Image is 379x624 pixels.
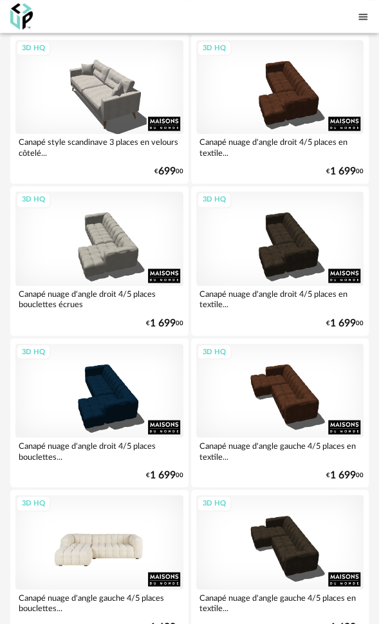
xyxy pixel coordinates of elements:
[330,471,356,479] span: 1 699
[16,344,51,360] div: 3D HQ
[10,338,189,487] a: 3D HQ Canapé nuage d'angle droit 4/5 places bouclettes... €1 69900
[16,495,51,511] div: 3D HQ
[197,41,232,57] div: 3D HQ
[330,167,356,176] span: 1 699
[196,134,364,160] div: Canapé nuage d'angle droit 4/5 places en textile...
[196,437,364,463] div: Canapé nuage d'angle gauche 4/5 places en textile...
[197,344,232,360] div: 3D HQ
[146,319,183,328] div: € 00
[146,471,183,479] div: € 00
[150,319,176,328] span: 1 699
[196,286,364,312] div: Canapé nuage d'angle droit 4/5 places en textile...
[16,192,51,208] div: 3D HQ
[357,10,369,23] span: Menu icon
[191,35,369,184] a: 3D HQ Canapé nuage d'angle droit 4/5 places en textile... €1 69900
[150,471,176,479] span: 1 699
[326,471,364,479] div: € 00
[16,41,51,57] div: 3D HQ
[15,134,183,160] div: Canapé style scandinave 3 places en velours côtelé...
[191,186,369,336] a: 3D HQ Canapé nuage d'angle droit 4/5 places en textile... €1 69900
[154,167,183,176] div: € 00
[158,167,176,176] span: 699
[15,437,183,463] div: Canapé nuage d'angle droit 4/5 places bouclettes...
[10,35,189,184] a: 3D HQ Canapé style scandinave 3 places en velours côtelé... €69900
[191,338,369,487] a: 3D HQ Canapé nuage d'angle gauche 4/5 places en textile... €1 69900
[326,167,364,176] div: € 00
[10,3,33,30] img: OXP
[15,286,183,312] div: Canapé nuage d'angle droit 4/5 places bouclettes écrues
[15,589,183,615] div: Canapé nuage d'angle gauche 4/5 places bouclettes...
[197,495,232,511] div: 3D HQ
[10,186,189,336] a: 3D HQ Canapé nuage d'angle droit 4/5 places bouclettes écrues €1 69900
[330,319,356,328] span: 1 699
[197,192,232,208] div: 3D HQ
[326,319,364,328] div: € 00
[196,589,364,615] div: Canapé nuage d'angle gauche 4/5 places en textile...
